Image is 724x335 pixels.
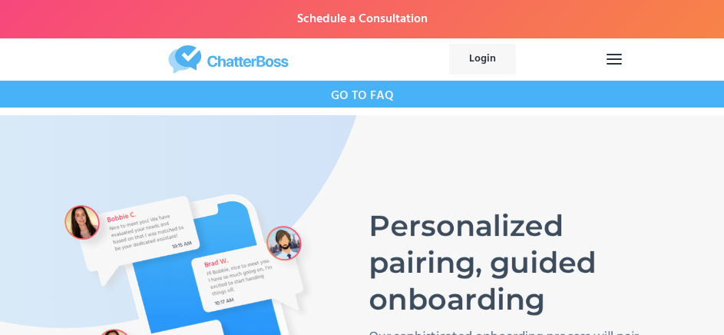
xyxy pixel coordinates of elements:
a: Login [449,44,516,75]
strong: GO TO FAQ [331,86,394,106]
h1: Personalized pairing, guided onboarding [369,207,651,318]
a: home [77,45,380,74]
div: menu [593,34,636,85]
a: GO TO FAQ [331,81,394,108]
